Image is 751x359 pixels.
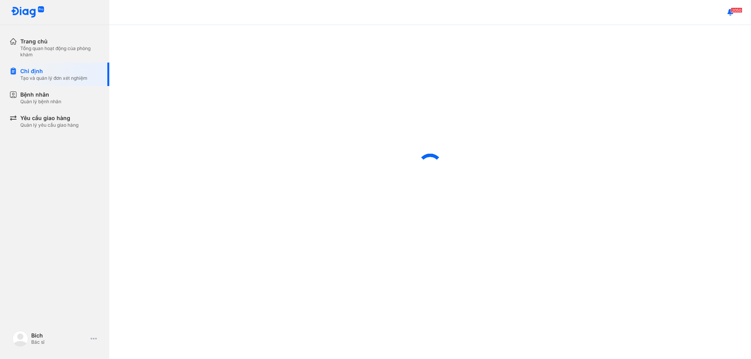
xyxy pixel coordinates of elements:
[20,114,78,122] div: Yêu cầu giao hàng
[31,339,87,345] div: Bác sĩ
[20,45,100,58] div: Tổng quan hoạt động của phòng khám
[731,7,742,13] span: 2050
[11,6,44,18] img: logo
[20,122,78,128] div: Quản lý yêu cầu giao hàng
[31,332,87,339] div: Bích
[20,99,61,105] div: Quản lý bệnh nhân
[20,38,100,45] div: Trang chủ
[20,91,61,99] div: Bệnh nhân
[12,331,28,346] img: logo
[20,67,87,75] div: Chỉ định
[20,75,87,81] div: Tạo và quản lý đơn xét nghiệm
